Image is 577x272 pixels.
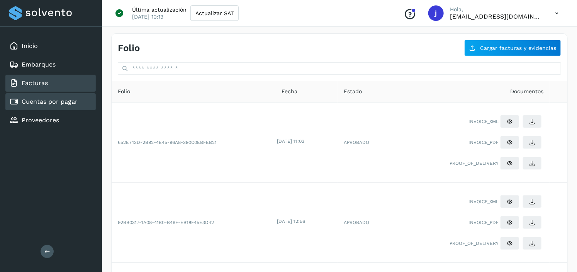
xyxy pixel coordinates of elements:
[132,13,163,20] p: [DATE] 10:13
[338,183,397,263] td: APROBADO
[338,103,397,183] td: APROBADO
[468,198,499,205] span: INVOICE_XML
[22,79,48,87] a: Facturas
[468,118,499,125] span: INVOICE_XML
[468,219,499,226] span: INVOICE_PDF
[510,87,543,96] span: Documentos
[450,240,499,247] span: PROOF_OF_DELIVERY
[277,138,336,145] div: [DATE] 11:03
[112,103,275,183] td: 652E743D-2B92-4E45-96A8-390C0EBFEB21
[112,183,275,263] td: 92BB0317-1A08-41B0-B49F-EB18F45E3D42
[5,56,96,73] div: Embarques
[118,87,130,96] span: Folio
[5,75,96,92] div: Facturas
[118,43,140,54] h4: Folio
[450,160,499,167] span: PROOF_OF_DELIVERY
[282,87,297,96] span: Fecha
[480,45,556,51] span: Cargar facturas y evidencias
[195,10,234,16] span: Actualizar SAT
[22,98,78,105] a: Cuentas por pagar
[22,61,56,68] a: Embarques
[5,38,96,55] div: Inicio
[450,6,543,13] p: Hola,
[464,40,561,56] button: Cargar facturas y evidencias
[468,139,499,146] span: INVOICE_PDF
[450,13,543,20] p: jchavira@viako.com.mx
[190,5,239,21] button: Actualizar SAT
[5,112,96,129] div: Proveedores
[22,116,59,124] a: Proveedores
[277,218,336,225] div: [DATE] 12:56
[5,93,96,110] div: Cuentas por pagar
[22,42,38,50] a: Inicio
[132,6,187,13] p: Última actualización
[344,87,362,96] span: Estado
